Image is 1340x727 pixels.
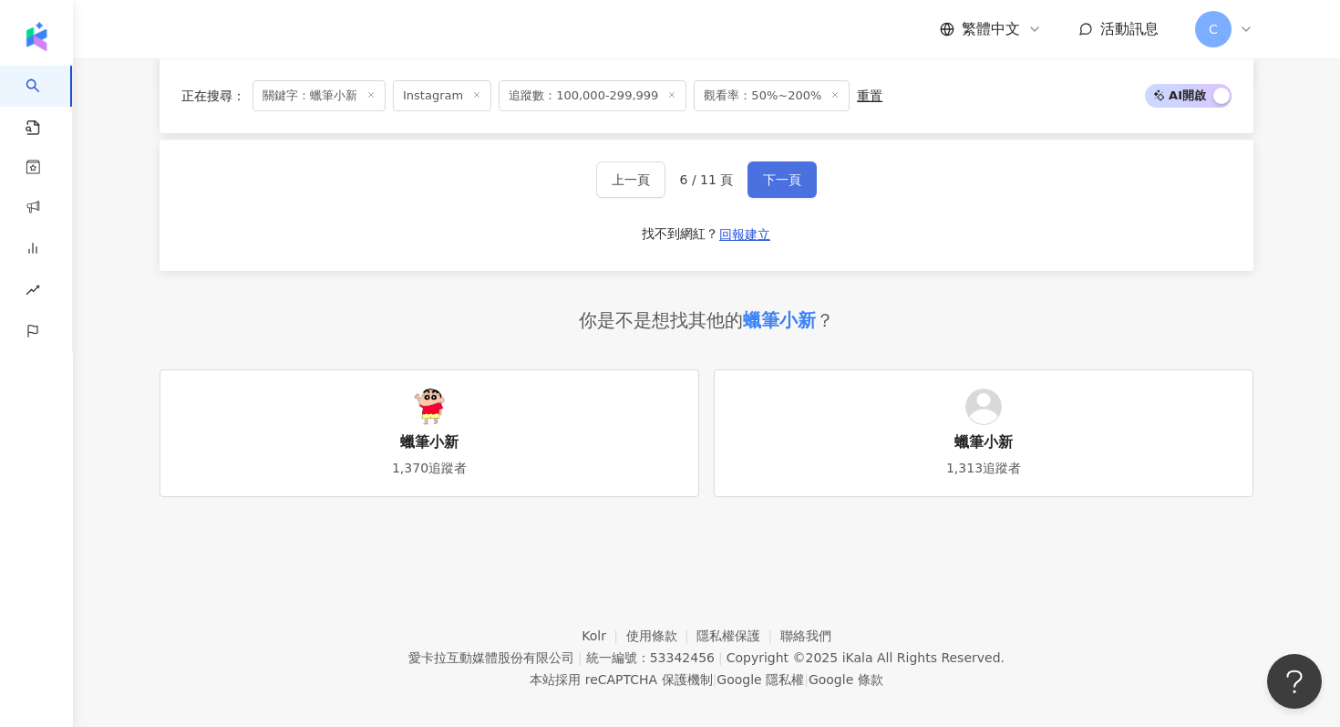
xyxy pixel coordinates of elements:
[946,460,1021,478] div: 1,313追蹤者
[612,172,650,187] span: 上一頁
[253,80,386,111] span: 關鍵字：蠟筆小新
[1209,19,1218,39] span: C
[716,672,804,687] a: Google 隱私權
[586,650,715,665] div: 統一編號：53342456
[809,672,883,687] a: Google 條款
[842,650,873,665] a: iKala
[694,80,850,111] span: 觀看率：50%~200%
[1100,20,1159,37] span: 活動訊息
[718,650,723,665] span: |
[22,22,51,51] img: logo icon
[954,432,1013,452] div: 蠟筆小新
[411,389,448,425] img: KOL Avatar
[579,307,834,333] div: 你是不是想找其他的 ？
[392,460,467,478] div: 1,370追蹤者
[965,389,1002,425] img: KOL Avatar
[626,628,697,643] a: 使用條款
[962,19,1020,39] span: 繁體中文
[26,66,62,137] a: search
[680,172,734,187] span: 6 / 11 頁
[719,227,770,242] span: 回報建立
[596,161,665,198] button: 上一頁
[408,650,574,665] div: 愛卡拉互動媒體股份有限公司
[714,369,1253,497] a: KOL Avatar蠟筆小新1,313追蹤者
[780,628,831,643] a: 聯絡我們
[1267,654,1322,709] iframe: Help Scout Beacon - Open
[530,669,882,691] span: 本站採用 reCAPTCHA 保護機制
[393,80,491,111] span: Instagram
[718,220,771,249] button: 回報建立
[804,672,809,687] span: |
[400,432,459,452] div: 蠟筆小新
[763,172,801,187] span: 下一頁
[727,650,1005,665] div: Copyright © 2025 All Rights Reserved.
[857,88,882,103] div: 重置
[747,161,817,198] button: 下一頁
[181,88,245,103] span: 正在搜尋 ：
[642,225,718,244] div: 找不到網紅？
[743,307,816,333] div: 蠟筆小新
[582,628,625,643] a: Kolr
[26,272,40,313] span: rise
[696,628,780,643] a: 隱私權保護
[160,369,699,497] a: KOL Avatar蠟筆小新1,370追蹤者
[713,672,717,687] span: |
[499,80,686,111] span: 追蹤數：100,000-299,999
[578,650,582,665] span: |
